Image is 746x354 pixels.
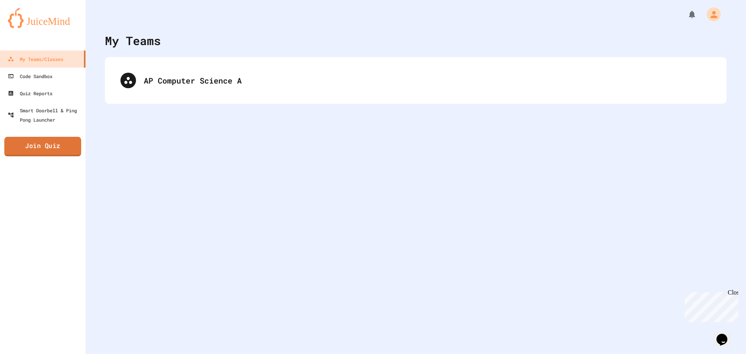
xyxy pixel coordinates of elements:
[8,106,82,124] div: Smart Doorbell & Ping Pong Launcher
[713,323,738,346] iframe: chat widget
[144,75,711,86] div: AP Computer Science A
[4,137,81,156] a: Join Quiz
[673,8,699,21] div: My Notifications
[3,3,54,49] div: Chat with us now!Close
[699,5,723,23] div: My Account
[8,54,63,64] div: My Teams/Classes
[8,89,52,98] div: Quiz Reports
[8,8,78,28] img: logo-orange.svg
[105,32,161,49] div: My Teams
[8,71,52,81] div: Code Sandbox
[113,65,719,96] div: AP Computer Science A
[682,289,738,322] iframe: chat widget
